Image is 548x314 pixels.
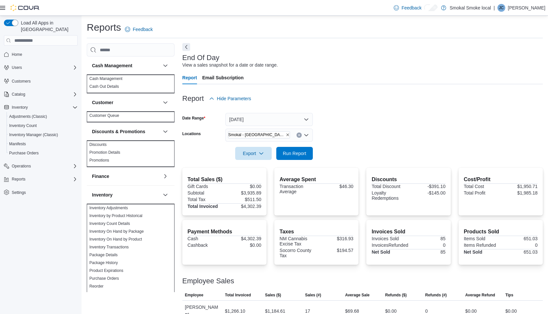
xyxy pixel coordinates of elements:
h3: Finance [92,173,109,180]
div: $4,302.39 [226,204,261,209]
div: $1,950.71 [502,184,538,189]
div: Total Tax [188,197,223,202]
p: [PERSON_NAME] [508,4,545,12]
a: Purchase Orders [89,276,119,281]
span: Reports [12,177,25,182]
span: Settings [12,190,26,195]
button: Customer [161,99,169,106]
span: Reports [12,175,78,183]
div: Cash Management [87,75,175,93]
span: Hide Parameters [217,95,251,102]
span: Inventory Count [9,123,37,128]
div: 85 [410,249,446,255]
span: Adjustments (Classic) [9,113,78,120]
button: Discounts & Promotions [161,128,169,135]
h2: Total Sales ($) [188,176,261,183]
button: Manifests [7,139,80,149]
a: Settings [12,189,26,196]
h3: Customer [92,99,113,106]
h3: Discounts & Promotions [92,128,145,135]
div: Transaction Average [280,184,315,194]
button: Open list of options [304,133,309,138]
span: Purchase Orders [9,149,78,157]
button: Operations [1,162,80,171]
span: Inventory Manager (Classic) [9,132,58,137]
a: Transfers [89,292,106,296]
button: Purchase Orders [7,149,80,158]
button: Finance [92,173,160,180]
div: $511.50 [226,197,261,202]
span: Settings [12,188,78,196]
span: Customers [12,79,31,84]
h3: Report [182,95,204,102]
a: Inventory On Hand by Package [89,229,144,234]
a: Inventory by Product Historical [89,213,143,218]
a: Promotions [89,158,109,163]
span: Export [235,147,272,160]
div: Invoices Sold [372,236,407,241]
span: Customers [12,77,78,85]
div: $1,985.18 [502,190,538,196]
div: 85 [410,236,446,241]
a: Cash Out Details [89,84,119,89]
div: Subtotal [188,190,223,196]
div: $316.93 [318,236,353,241]
span: Sales (#) [305,292,321,298]
h3: Employee Sales [182,277,234,285]
button: Finance [161,172,169,180]
div: Discounts & Promotions [87,141,175,167]
span: Inventory [12,105,28,110]
button: Catalog [1,90,80,99]
span: Smokal - [GEOGRAPHIC_DATA] [228,132,284,138]
div: Total Discount [372,184,407,189]
button: [DATE] [225,113,313,126]
span: Home [12,50,78,58]
div: InvoicesRefunded [372,243,408,248]
nav: Complex example [4,47,78,214]
a: Product Expirations [89,268,123,273]
span: Report [182,71,197,84]
button: Users [1,63,80,72]
h3: Inventory [92,192,113,198]
label: Date Range [182,116,205,121]
span: Adjustments (Classic) [9,114,47,119]
a: Adjustments (Classic) [9,113,47,120]
div: Customer [87,112,175,122]
button: Catalog [12,90,25,98]
a: Discounts [89,142,107,147]
div: Total Cost [464,184,499,189]
div: Items Sold [464,236,499,241]
div: -$145.00 [410,190,446,196]
span: Operations [12,162,78,170]
span: Run Report [283,150,306,157]
div: Total Profit [464,190,499,196]
button: Next [182,43,190,51]
p: | [494,4,495,12]
div: Josh Chavez [497,4,505,12]
a: Inventory Transactions [89,245,129,249]
span: Manifests [9,140,78,148]
span: Purchase Orders [9,150,39,156]
span: Operations [12,164,31,169]
span: Total Invoiced [225,292,251,298]
div: Inventory [87,204,175,301]
strong: Net Sold [464,249,482,255]
div: Loyalty Redemptions [372,190,407,201]
button: Discounts & Promotions [92,128,160,135]
span: Inventory Manager (Classic) [9,131,78,139]
span: Refunds (#) [425,292,447,298]
a: Feedback [125,23,153,36]
button: Adjustments (Classic) [7,112,80,121]
h2: Payment Methods [188,228,261,236]
a: Inventory Count [9,122,37,130]
button: Cash Management [92,62,160,69]
div: Cash [188,236,223,241]
input: Dark Mode [424,4,438,11]
span: Catalog [12,90,78,98]
a: Package Details [89,253,118,257]
span: Smokal - Socorro [228,131,290,138]
div: -$391.10 [410,184,446,189]
a: Feedback [394,1,421,14]
div: 651.03 [502,249,538,255]
a: Inventory On Hand by Product [89,237,142,242]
